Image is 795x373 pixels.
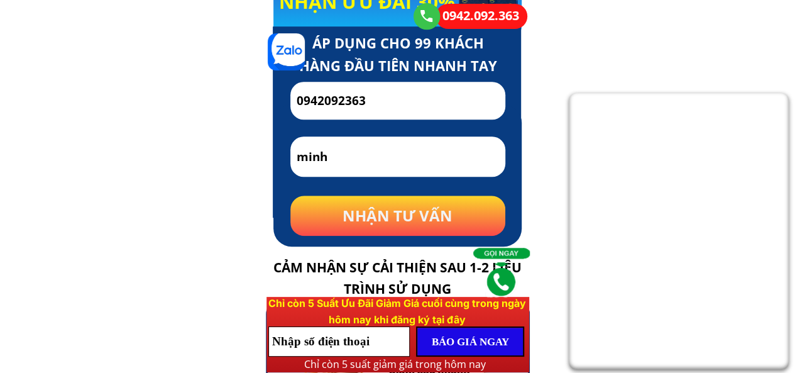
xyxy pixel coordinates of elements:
[269,327,409,356] input: Nhập số điện thoại
[268,296,526,328] div: Chỉ còn 5 Suất Ưu Đãi Giảm Giá cuối cùng trong ngày hôm nay khi đăng ký tại đây
[293,136,502,176] input: Số điện thoại
[269,257,525,299] div: CẢM NHẬN SỰ CẢI THIỆN SAU 1-2 LIỆU TRÌNH SỬ DỤNG
[293,82,502,120] input: Họ và Tên
[417,328,523,355] p: BÁO GIÁ NGAY
[291,32,506,76] div: ÁP DỤNG CHO 99 KHÁCH HÀNG ĐẦU TIÊN NHANH TAY
[290,196,505,236] p: NHẬN TƯ VẤN
[442,6,529,26] a: 0942.092.363
[304,357,494,373] div: Chỉ còn 5 suất giảm giá trong hôm nay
